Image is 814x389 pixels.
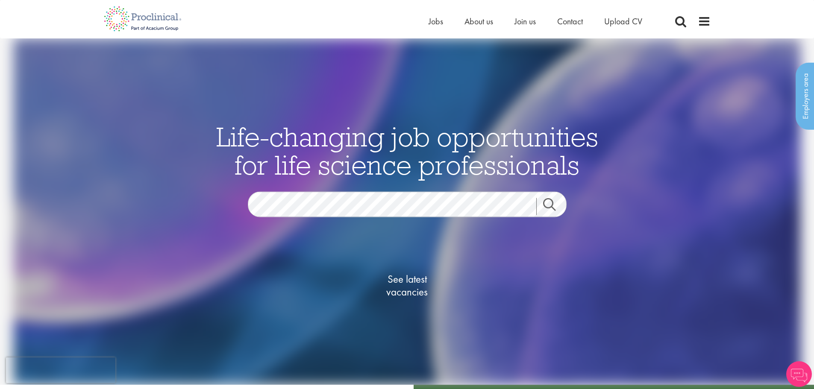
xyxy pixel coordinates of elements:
[216,120,598,182] span: Life-changing job opportunities for life science professionals
[536,198,573,215] a: Job search submit button
[6,357,115,383] iframe: reCAPTCHA
[429,16,443,27] a: Jobs
[464,16,493,27] a: About us
[786,361,812,387] img: Chatbot
[364,239,450,333] a: See latestvacancies
[557,16,583,27] a: Contact
[514,16,536,27] a: Join us
[364,273,450,298] span: See latest vacancies
[604,16,642,27] a: Upload CV
[13,38,801,385] img: candidate home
